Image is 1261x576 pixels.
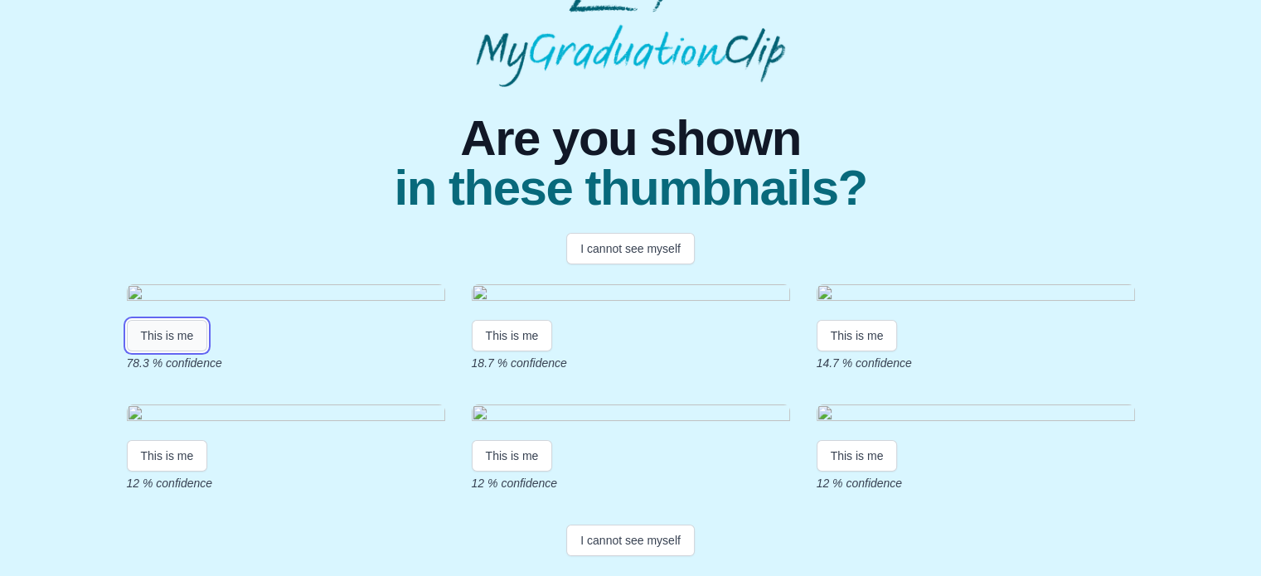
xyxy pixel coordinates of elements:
[817,284,1135,307] img: 1c6c300bab23c8ee92359ecf17f7a210ba4cf3e2.gif
[127,320,208,351] button: This is me
[472,320,553,351] button: This is me
[817,355,1135,371] p: 14.7 % confidence
[127,475,445,491] p: 12 % confidence
[394,163,866,213] span: in these thumbnails?
[127,355,445,371] p: 78.3 % confidence
[472,475,790,491] p: 12 % confidence
[566,233,695,264] button: I cannot see myself
[127,284,445,307] img: 4164e3ebe2f382c7e6aa7165a27f19a91c3bb69d.gif
[472,404,790,427] img: 7415b4a58e40dcb2e57f4c5d816adb1227649f88.gif
[566,525,695,556] button: I cannot see myself
[472,440,553,472] button: This is me
[127,440,208,472] button: This is me
[817,440,898,472] button: This is me
[472,284,790,307] img: 71b524ad8c3418d77af777677ebf8669b4b36faa.gif
[127,404,445,427] img: d791babd02f0ad5b3fce4ab5b57eb8dd68017ef4.gif
[472,355,790,371] p: 18.7 % confidence
[394,114,866,163] span: Are you shown
[817,475,1135,491] p: 12 % confidence
[817,404,1135,427] img: b7ba6b0abdf66ba1baab1165312da61fda0b34b3.gif
[817,320,898,351] button: This is me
